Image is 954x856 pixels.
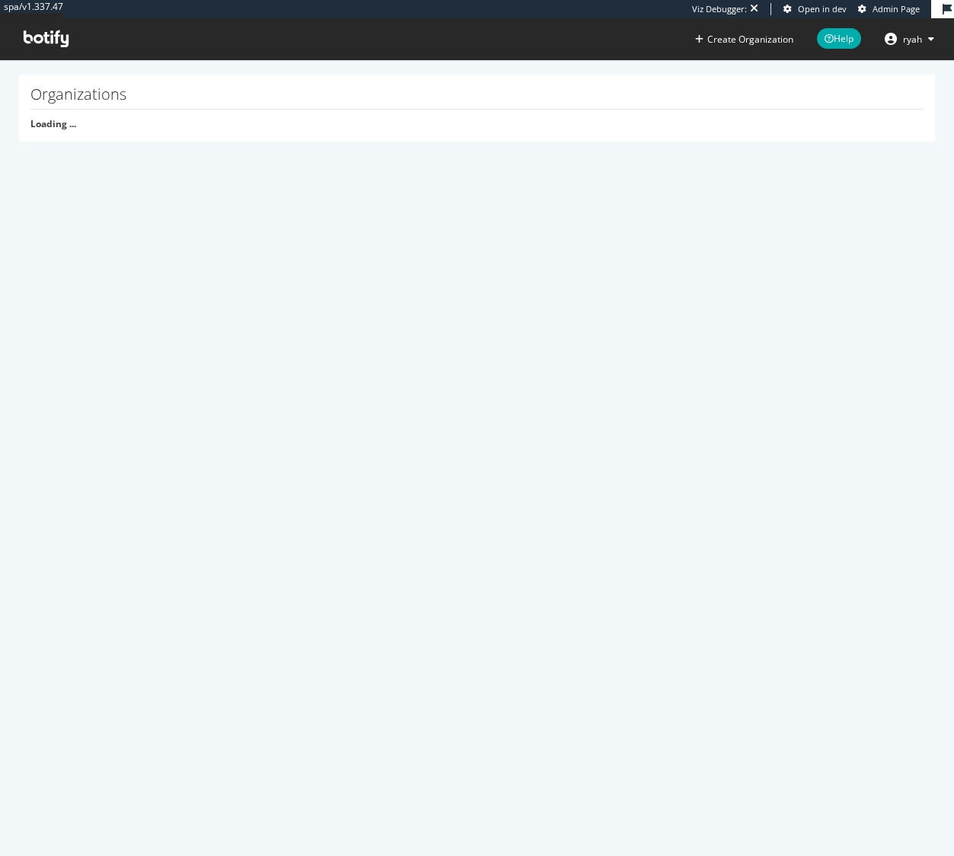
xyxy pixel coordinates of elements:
[903,33,922,46] span: ryah
[817,28,861,49] span: Help
[30,86,924,110] h1: Organizations
[858,3,920,15] a: Admin Page
[783,3,847,15] a: Open in dev
[873,27,946,51] button: ryah
[692,3,747,15] div: Viz Debugger:
[873,3,920,14] span: Admin Page
[694,32,794,46] button: Create Organization
[798,3,847,14] span: Open in dev
[30,117,76,130] strong: Loading ...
